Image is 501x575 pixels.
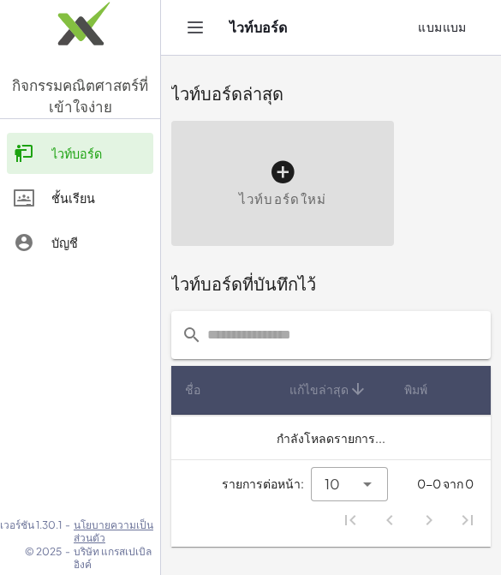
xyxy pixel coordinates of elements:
[404,381,427,397] font: พิมพ์
[51,146,102,161] font: ไวท์บอร์ด
[417,476,474,491] font: 0-0 จาก 0
[325,475,340,493] font: 10
[418,19,467,34] font: แบมแบม
[51,235,78,250] font: บัญชี
[49,75,149,117] font: คณิตศาสตร์ที่เข้าใจง่าย
[65,545,70,558] font: -
[404,12,480,43] button: แบมแบม
[51,190,95,206] font: ชั้นเรียน
[331,501,487,541] nav: การนำทางการแบ่งหน้า
[222,475,311,493] span: รายการต่อหน้า:
[222,476,304,491] font: รายการต่อหน้า:
[7,177,153,219] a: ชั้นเรียน
[182,14,209,41] button: สลับการนำทาง
[25,545,62,558] font: © 2025
[277,429,385,445] font: กำลังโหลดรายการ...
[7,222,153,263] a: บัญชี
[74,518,160,545] a: นโยบายความเป็นส่วนตัว
[182,325,202,345] i: prepended action
[74,518,153,545] font: นโยบายความเป็นส่วนตัว
[7,133,153,174] a: ไวท์บอร์ด
[171,82,283,104] font: ไวท์บอร์ดล่าสุด
[12,75,63,94] font: กิจกรรม
[74,545,152,572] font: บริษัท แกรสเปเบิล อิงค์
[185,381,200,397] font: ชื่อ
[289,381,349,397] font: แก้ไขล่าสุด
[65,518,70,531] font: -
[171,273,316,294] font: ไวท์บอร์ดที่บันทึกไว้
[239,190,327,207] font: ไวท์บอร์ดใหม่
